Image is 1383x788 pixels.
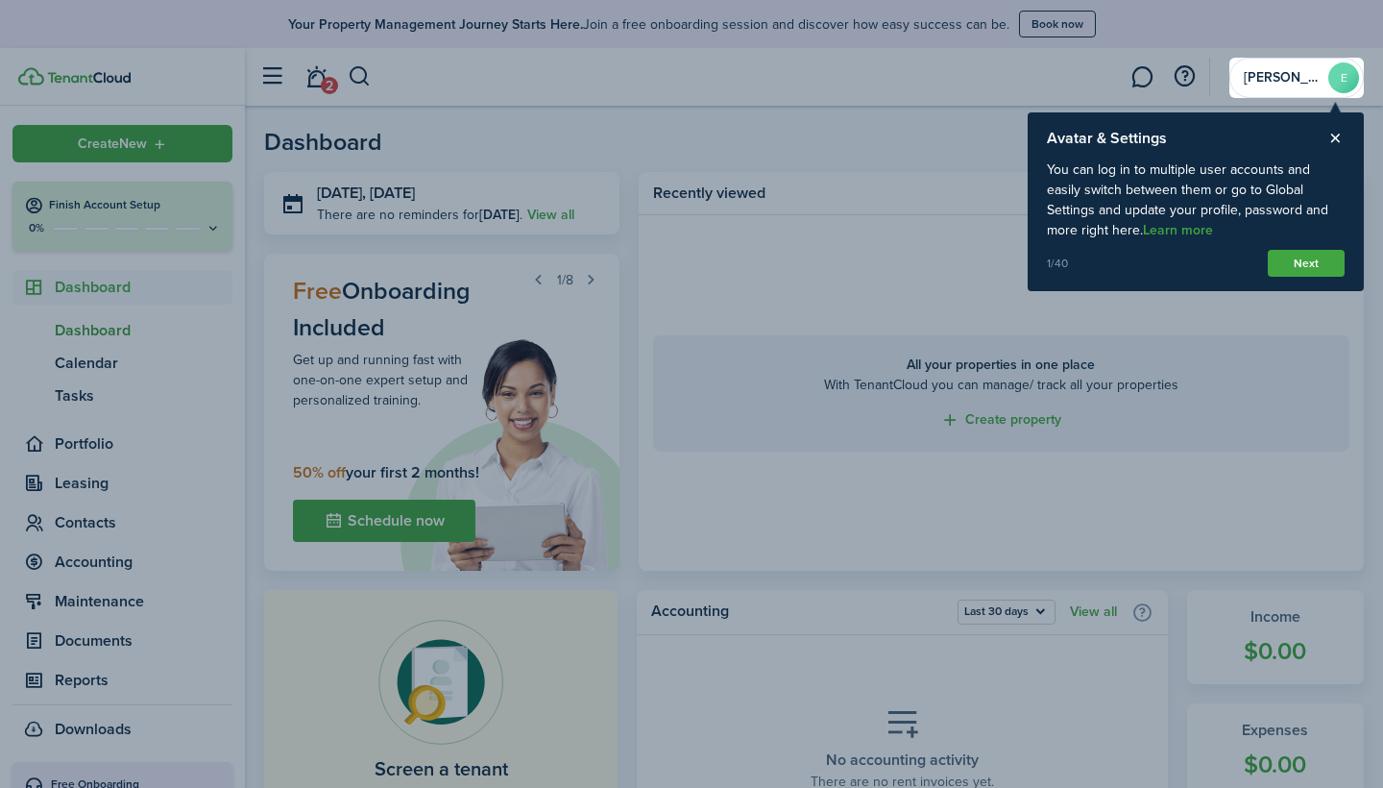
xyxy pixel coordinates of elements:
button: Next [1268,250,1345,277]
product-tour-step-description: You can log in to multiple user accounts and easily switch between them or go to Global Settings ... [1047,150,1345,250]
product-tour-step-title: Avatar & Settings [1047,127,1167,150]
button: Close product tour [1326,130,1345,147]
span: 1/40 [1047,255,1068,272]
a: Learn more [1143,223,1213,238]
